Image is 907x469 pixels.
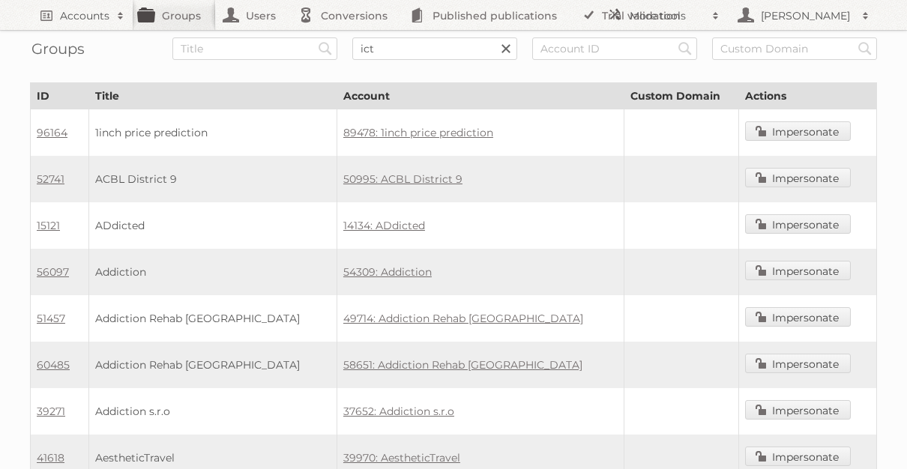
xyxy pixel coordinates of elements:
a: Impersonate [745,261,851,280]
th: Account [337,83,624,109]
td: 1inch price prediction [88,109,337,157]
td: Addiction s.r.o [88,388,337,435]
h2: Accounts [60,8,109,23]
input: Search [674,37,696,60]
a: 58651: Addiction Rehab [GEOGRAPHIC_DATA] [343,358,582,372]
a: 39970: AestheticTravel [343,451,460,465]
a: 15121 [37,219,60,232]
a: Impersonate [745,400,851,420]
a: Impersonate [745,447,851,466]
a: 89478: 1inch price prediction [343,126,493,139]
td: Addiction Rehab [GEOGRAPHIC_DATA] [88,295,337,342]
a: Impersonate [745,214,851,234]
a: Impersonate [745,168,851,187]
input: Account ID [532,37,697,60]
th: Custom Domain [624,83,738,109]
a: Impersonate [745,121,851,141]
a: 54309: Addiction [343,265,432,279]
a: 37652: Addiction s.r.o [343,405,454,418]
a: 60485 [37,358,70,372]
a: Impersonate [745,307,851,327]
a: 96164 [37,126,67,139]
a: 56097 [37,265,69,279]
th: Title [88,83,337,109]
td: ACBL District 9 [88,156,337,202]
input: Search [854,37,876,60]
input: Title [172,37,337,60]
td: Addiction [88,249,337,295]
a: 51457 [37,312,65,325]
a: 14134: ADdicted [343,219,425,232]
input: Search [314,37,337,60]
h2: More tools [630,8,705,23]
a: 49714: Addiction Rehab [GEOGRAPHIC_DATA] [343,312,583,325]
h2: [PERSON_NAME] [757,8,855,23]
a: Impersonate [745,354,851,373]
a: 39271 [37,405,65,418]
td: Addiction Rehab [GEOGRAPHIC_DATA] [88,342,337,388]
th: ID [31,83,89,109]
a: 41618 [37,451,64,465]
a: 52741 [37,172,64,186]
a: 50995: ACBL District 9 [343,172,462,186]
th: Actions [738,83,876,109]
input: Custom Domain [712,37,877,60]
td: ADdicted [88,202,337,249]
input: Account Name [352,37,517,60]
